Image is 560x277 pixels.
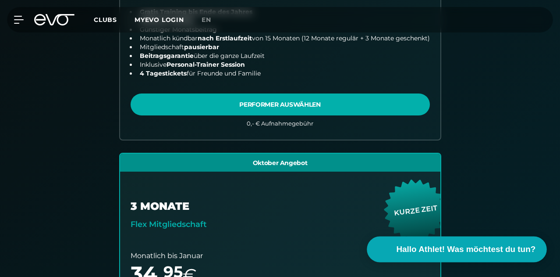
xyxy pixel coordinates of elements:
[94,16,117,24] span: Clubs
[367,237,547,263] button: Hallo Athlet! Was möchtest du tun?
[397,243,536,255] span: Hallo Athlet! Was möchtest du tun?
[202,16,211,24] span: en
[94,15,135,24] a: Clubs
[135,16,184,24] a: MYEVO LOGIN
[202,15,222,25] a: en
